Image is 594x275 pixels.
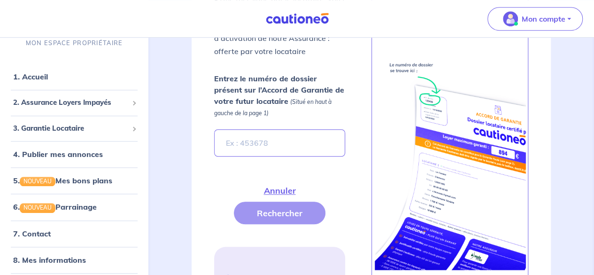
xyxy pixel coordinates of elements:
img: Cautioneo [262,13,332,24]
p: Mon compte [522,13,565,24]
span: 3. Garantie Locataire [13,123,128,134]
button: illu_account_valid_menu.svgMon compte [487,7,583,31]
input: Ex : 453678 [214,129,345,157]
div: 7. Contact [4,224,145,243]
div: 2. Assurance Loyers Impayés [4,94,145,112]
div: 1. Accueil [4,68,145,86]
div: 6.NOUVEAUParrainage [4,198,145,217]
span: 2. Assurance Loyers Impayés [13,98,128,109]
a: 6.NOUVEAUParrainage [13,203,97,212]
img: illu_account_valid_menu.svg [503,11,518,26]
strong: Entrez le numéro de dossier présent sur l’Accord de Garantie de votre futur locataire [214,74,344,106]
em: (Situé en haut à gauche de la page 1) [214,98,332,117]
div: 4. Publier mes annonces [4,145,145,164]
p: MON ESPACE PROPRIÉTAIRE [26,39,123,48]
a: 8. Mes informations [13,255,86,265]
a: 5.NOUVEAUMes bons plans [13,176,112,186]
a: 1. Accueil [13,72,48,82]
img: certificate-new.png [373,54,526,270]
a: 7. Contact [13,229,51,238]
div: 5.NOUVEAUMes bons plans [4,172,145,190]
div: 3. Garantie Locataire [4,119,145,138]
div: 8. Mes informations [4,251,145,269]
a: 4. Publier mes annonces [13,150,103,159]
button: Annuler [240,179,318,202]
